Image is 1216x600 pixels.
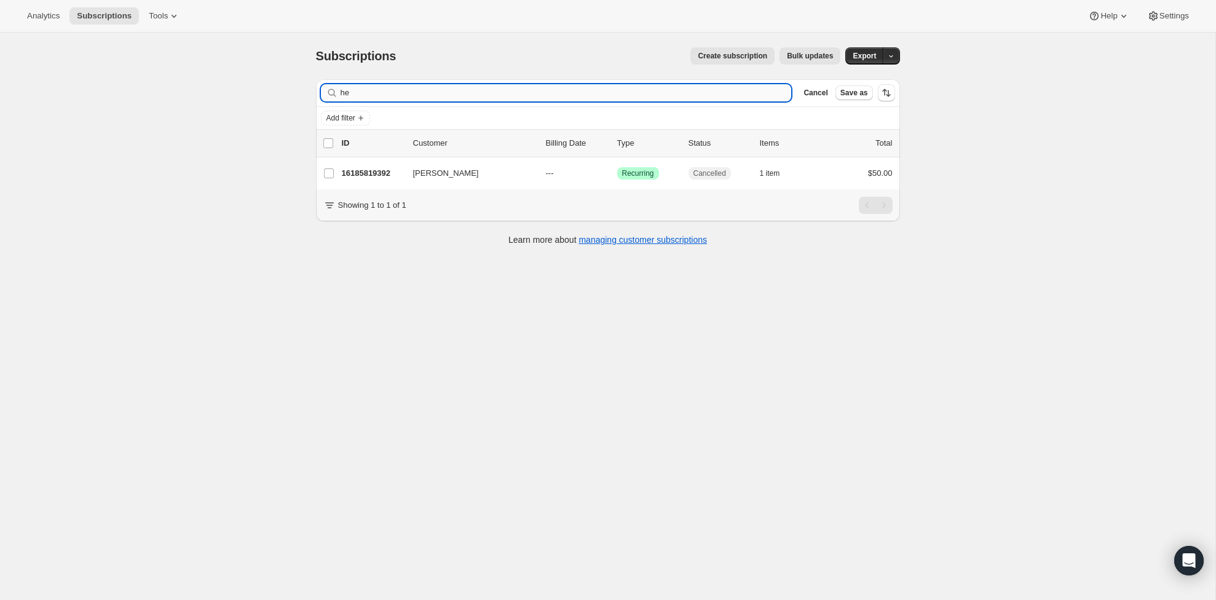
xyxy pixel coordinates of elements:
[546,137,607,149] p: Billing Date
[508,234,707,246] p: Learn more about
[406,164,529,183] button: [PERSON_NAME]
[20,7,67,25] button: Analytics
[787,51,833,61] span: Bulk updates
[799,85,832,100] button: Cancel
[1100,11,1117,21] span: Help
[878,84,895,101] button: Sort the results
[1140,7,1196,25] button: Settings
[835,85,873,100] button: Save as
[342,137,403,149] p: ID
[780,47,840,65] button: Bulk updates
[853,51,876,61] span: Export
[617,137,679,149] div: Type
[693,168,726,178] span: Cancelled
[27,11,60,21] span: Analytics
[342,165,893,182] div: 16185819392[PERSON_NAME]---SuccessRecurringCancelled1 item$50.00
[689,137,750,149] p: Status
[760,165,794,182] button: 1 item
[840,88,868,98] span: Save as
[690,47,775,65] button: Create subscription
[316,49,397,63] span: Subscriptions
[803,88,827,98] span: Cancel
[413,137,536,149] p: Customer
[760,137,821,149] div: Items
[578,235,707,245] a: managing customer subscriptions
[342,137,893,149] div: IDCustomerBilling DateTypeStatusItemsTotal
[326,113,355,123] span: Add filter
[845,47,883,65] button: Export
[622,168,654,178] span: Recurring
[875,137,892,149] p: Total
[1174,546,1204,575] div: Open Intercom Messenger
[868,168,893,178] span: $50.00
[859,197,893,214] nav: Pagination
[141,7,188,25] button: Tools
[1159,11,1189,21] span: Settings
[341,84,792,101] input: Filter subscribers
[413,167,479,180] span: [PERSON_NAME]
[1081,7,1137,25] button: Help
[760,168,780,178] span: 1 item
[149,11,168,21] span: Tools
[338,199,406,211] p: Showing 1 to 1 of 1
[698,51,767,61] span: Create subscription
[77,11,132,21] span: Subscriptions
[321,111,370,125] button: Add filter
[69,7,139,25] button: Subscriptions
[546,168,554,178] span: ---
[342,167,403,180] p: 16185819392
